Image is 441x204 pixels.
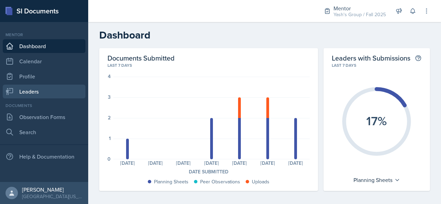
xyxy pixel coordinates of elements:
[281,161,309,165] div: [DATE]
[366,112,387,130] text: 17%
[332,54,410,62] h2: Leaders with Submissions
[3,39,85,53] a: Dashboard
[154,178,188,185] div: Planning Sheets
[334,11,386,18] div: Yash's Group / Fall 2025
[332,62,422,68] div: Last 7 days
[107,62,310,68] div: Last 7 days
[107,54,310,62] h2: Documents Submitted
[350,174,403,185] div: Planning Sheets
[3,54,85,68] a: Calendar
[22,193,83,200] div: [GEOGRAPHIC_DATA][US_STATE]
[107,168,310,175] div: Date Submitted
[22,186,83,193] div: [PERSON_NAME]
[107,157,111,161] div: 0
[3,150,85,163] div: Help & Documentation
[3,85,85,98] a: Leaders
[254,161,281,165] div: [DATE]
[3,103,85,109] div: Documents
[3,69,85,83] a: Profile
[252,178,269,185] div: Uploads
[113,161,141,165] div: [DATE]
[3,32,85,38] div: Mentor
[141,161,169,165] div: [DATE]
[109,136,111,141] div: 1
[334,4,386,12] div: Mentor
[200,178,240,185] div: Peer Observations
[99,29,430,41] h2: Dashboard
[197,161,225,165] div: [DATE]
[108,74,111,79] div: 4
[108,95,111,99] div: 3
[3,110,85,124] a: Observation Forms
[226,161,254,165] div: [DATE]
[3,125,85,139] a: Search
[108,115,111,120] div: 2
[170,161,197,165] div: [DATE]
